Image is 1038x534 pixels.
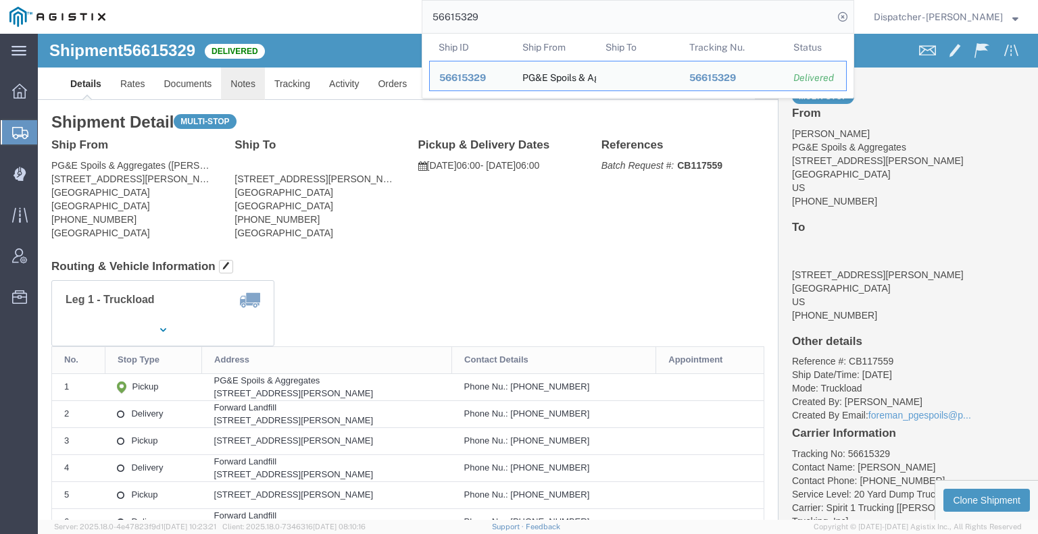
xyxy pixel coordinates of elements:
button: Dispatcher - [PERSON_NAME] [873,9,1019,25]
span: Copyright © [DATE]-[DATE] Agistix Inc., All Rights Reserved [814,521,1022,533]
div: PG&E Spoils & Aggregates [522,61,587,90]
th: Ship To [596,34,680,61]
th: Ship From [513,34,597,61]
span: [DATE] 10:23:21 [164,523,216,531]
img: logo [9,7,105,27]
div: Delivered [793,71,837,85]
a: Feedback [526,523,560,531]
div: 56615329 [439,71,503,85]
a: Support [492,523,526,531]
span: 56615329 [689,72,736,83]
span: Client: 2025.18.0-7346316 [222,523,366,531]
th: Ship ID [429,34,513,61]
iframe: FS Legacy Container [38,34,1038,520]
span: [DATE] 08:10:16 [313,523,366,531]
span: Dispatcher - Cameron Bowman [874,9,1003,24]
input: Search for shipment number, reference number [422,1,833,33]
div: 56615329 [689,71,775,85]
table: Search Results [429,34,854,98]
th: Tracking Nu. [680,34,785,61]
th: Status [784,34,847,61]
span: Server: 2025.18.0-4e47823f9d1 [54,523,216,531]
span: 56615329 [439,72,486,83]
